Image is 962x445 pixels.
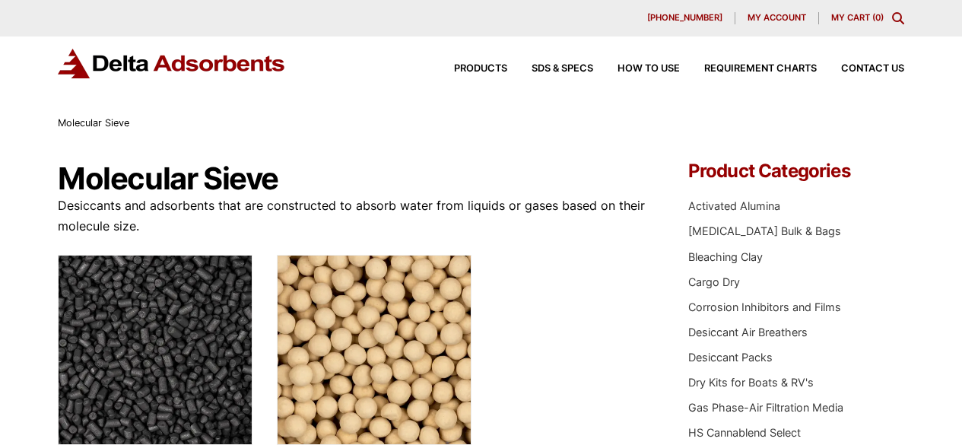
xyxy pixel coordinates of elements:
a: Corrosion Inhibitors and Films [688,300,841,313]
a: My account [735,12,819,24]
a: Cargo Dry [688,275,740,288]
h4: Product Categories [688,162,904,180]
a: SDS & SPECS [507,64,593,74]
span: Products [454,64,507,74]
span: How to Use [618,64,680,74]
a: Contact Us [817,64,904,74]
img: Delta Adsorbents [58,49,286,78]
img: 3A Molecular Sieve [277,255,471,445]
a: Activated Alumina [688,199,780,212]
a: How to Use [593,64,680,74]
a: Dry Kits for Boats & RV's [688,376,814,389]
h1: Molecular Sieve [58,162,646,195]
a: Products [430,64,507,74]
span: Molecular Sieve [58,117,129,129]
a: Gas Phase-Air Filtration Media [688,401,843,414]
span: Contact Us [841,64,904,74]
p: Desiccants and adsorbents that are constructed to absorb water from liquids or gases based on the... [58,195,646,237]
a: [PHONE_NUMBER] [635,12,735,24]
img: Carbon Molecular Sieve [58,255,252,445]
a: Requirement Charts [680,64,817,74]
a: Desiccant Air Breathers [688,326,808,339]
span: Requirement Charts [704,64,817,74]
span: My account [748,14,806,22]
span: [PHONE_NUMBER] [647,14,722,22]
a: My Cart (0) [831,12,884,23]
a: Bleaching Clay [688,250,763,263]
a: HS Cannablend Select [688,426,801,439]
a: Desiccant Packs [688,351,773,364]
a: [MEDICAL_DATA] Bulk & Bags [688,224,841,237]
span: 0 [875,12,881,23]
span: SDS & SPECS [532,64,593,74]
div: Toggle Modal Content [892,12,904,24]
